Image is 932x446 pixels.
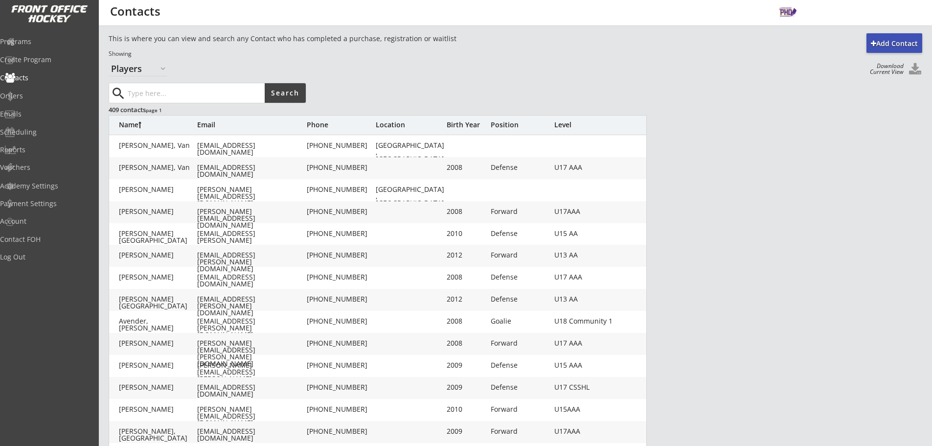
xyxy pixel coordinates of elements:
div: U15 AA [554,230,613,237]
div: 2008 [447,164,486,171]
div: 2008 [447,208,486,215]
div: [PHONE_NUMBER] [307,340,375,347]
div: [EMAIL_ADDRESS][DOMAIN_NAME] [197,164,305,178]
div: U17 AAA [554,274,613,281]
div: Phone [307,121,375,128]
div: [PERSON_NAME] [119,362,197,369]
div: [PHONE_NUMBER] [307,362,375,369]
div: Defense [491,384,549,391]
div: Defense [491,230,549,237]
div: [EMAIL_ADDRESS][DOMAIN_NAME] [197,274,305,287]
div: [PERSON_NAME][EMAIL_ADDRESS][PERSON_NAME][DOMAIN_NAME] [197,340,305,367]
div: 2010 [447,230,486,237]
div: Name [119,121,197,128]
div: U17AAA [554,208,613,215]
div: Forward [491,340,549,347]
button: search [110,86,126,101]
div: Defense [491,362,549,369]
div: [PERSON_NAME][EMAIL_ADDRESS][DOMAIN_NAME] [197,186,305,207]
div: [PERSON_NAME][GEOGRAPHIC_DATA] [119,296,197,309]
div: 2008 [447,340,486,347]
div: [PHONE_NUMBER] [307,384,375,391]
div: [PHONE_NUMBER] [307,296,375,303]
div: [PERSON_NAME], Van [119,164,197,171]
div: [PERSON_NAME] [119,208,197,215]
div: [PERSON_NAME][EMAIL_ADDRESS][DOMAIN_NAME] [197,406,305,426]
div: U17 AAA [554,340,613,347]
div: [PERSON_NAME][GEOGRAPHIC_DATA] [119,230,197,244]
div: Level [554,121,613,128]
div: Download Current View [865,63,904,75]
div: 2012 [447,252,486,258]
div: U17 CSSHL [554,384,613,391]
div: Forward [491,406,549,413]
div: [EMAIL_ADDRESS][DOMAIN_NAME] [197,142,305,156]
div: [GEOGRAPHIC_DATA], [GEOGRAPHIC_DATA] [376,142,444,163]
div: [PERSON_NAME] [119,340,197,347]
div: 2009 [447,362,486,369]
div: [EMAIL_ADDRESS][PERSON_NAME][DOMAIN_NAME] [197,318,305,338]
div: 2008 [447,318,486,325]
div: Forward [491,208,549,215]
div: Goalie [491,318,549,325]
div: [GEOGRAPHIC_DATA], [GEOGRAPHIC_DATA] [376,186,444,207]
div: [PERSON_NAME] [119,252,197,258]
button: Search [265,83,306,103]
div: Avender, [PERSON_NAME] [119,318,197,331]
div: Location [376,121,444,128]
div: [PHONE_NUMBER] [307,428,375,435]
div: Add Contact [866,39,922,48]
div: [PERSON_NAME] [119,186,197,193]
div: 409 contacts [109,105,305,114]
div: [PERSON_NAME], Van [119,142,197,149]
div: U15 AAA [554,362,613,369]
div: 2008 [447,274,486,281]
div: [PERSON_NAME], [GEOGRAPHIC_DATA] [119,428,197,442]
div: Defense [491,164,549,171]
div: U17AAA [554,428,613,435]
div: [EMAIL_ADDRESS][PERSON_NAME][DOMAIN_NAME] [197,230,305,251]
div: [PHONE_NUMBER] [307,318,375,325]
div: [EMAIL_ADDRESS][DOMAIN_NAME] [197,428,305,442]
div: Defense [491,274,549,281]
div: 2009 [447,384,486,391]
div: Position [491,121,549,128]
div: Forward [491,252,549,258]
div: 2009 [447,428,486,435]
div: [PERSON_NAME] [119,274,197,281]
div: [PHONE_NUMBER] [307,406,375,413]
div: [PHONE_NUMBER] [307,186,375,193]
div: U13 AA [554,252,613,258]
input: Type here... [126,83,265,103]
div: U18 Community 1 [554,318,613,325]
div: Forward [491,428,549,435]
div: [PHONE_NUMBER] [307,252,375,258]
div: [PERSON_NAME][EMAIL_ADDRESS][PERSON_NAME][PERSON_NAME][DOMAIN_NAME] [197,362,305,396]
div: This is where you can view and search any Contact who has completed a purchase, registration or w... [109,34,521,44]
div: [PERSON_NAME] [119,384,197,391]
div: [EMAIL_ADDRESS][PERSON_NAME][DOMAIN_NAME] [197,296,305,316]
div: [EMAIL_ADDRESS][DOMAIN_NAME] [197,384,305,398]
div: Birth Year [447,121,486,128]
div: Defense [491,296,549,303]
div: [PHONE_NUMBER] [307,164,375,171]
div: 2012 [447,296,486,303]
div: U13 AA [554,296,613,303]
div: [PHONE_NUMBER] [307,142,375,149]
div: [PHONE_NUMBER] [307,230,375,237]
div: [EMAIL_ADDRESS][PERSON_NAME][DOMAIN_NAME] [197,252,305,272]
div: Showing [109,50,521,58]
div: U15AAA [554,406,613,413]
div: U17 AAA [554,164,613,171]
div: [PHONE_NUMBER] [307,274,375,281]
div: 2010 [447,406,486,413]
div: [PHONE_NUMBER] [307,208,375,215]
div: [PERSON_NAME] [119,406,197,413]
div: Email [197,121,305,128]
div: [PERSON_NAME][EMAIL_ADDRESS][DOMAIN_NAME] [197,208,305,229]
font: page 1 [146,107,162,114]
button: Click to download all Contacts. Your browser settings may try to block it, check your security se... [908,63,922,76]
